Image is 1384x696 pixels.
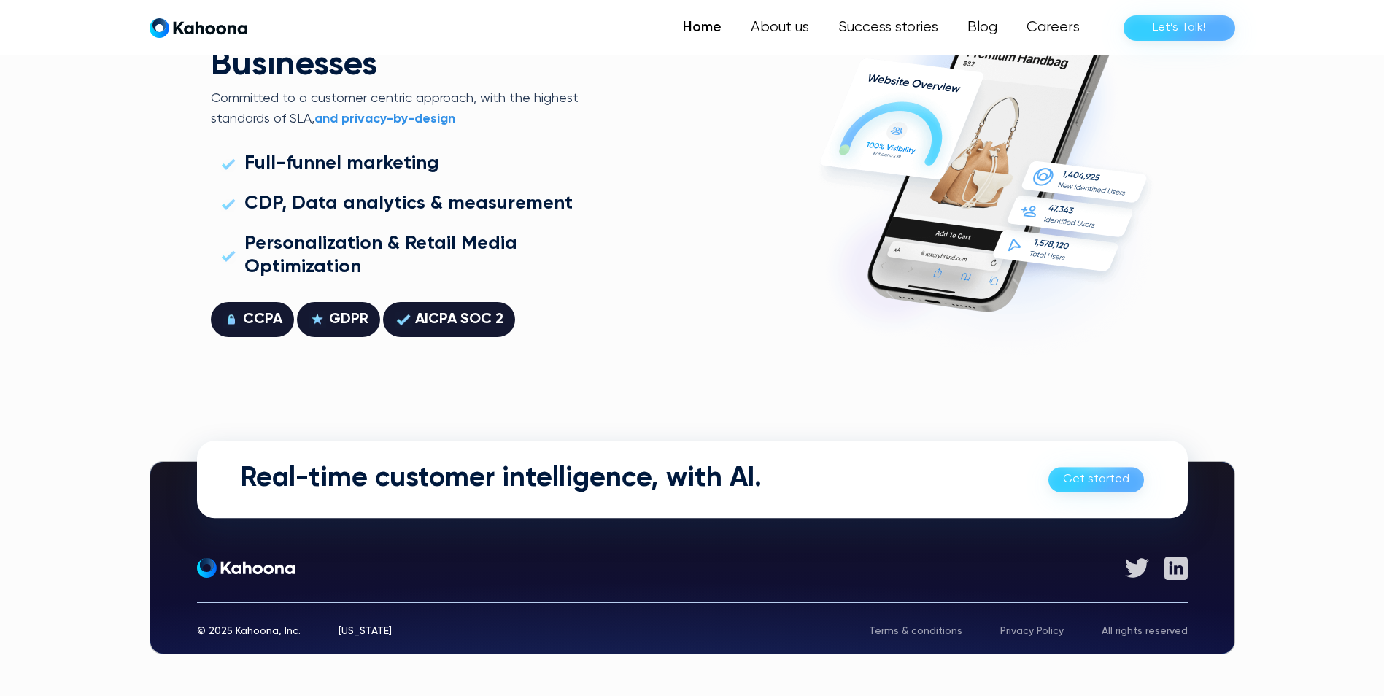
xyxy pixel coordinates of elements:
a: Careers [1012,13,1094,42]
a: Blog [953,13,1012,42]
a: Get started [1048,467,1144,492]
a: Home [668,13,736,42]
a: About us [736,13,824,42]
a: home [150,18,247,39]
a: Success stories [824,13,953,42]
div: CDP, Data analytics & measurement [244,193,573,215]
h2: Real-time customer intelligence, with AI. [241,463,762,496]
div: AICPA SOC 2 [415,308,503,331]
p: Committed to a customer centric approach, with the highest standards of SLA, [211,89,582,129]
div: CCPA [243,308,282,331]
div: All rights reserved [1102,626,1188,636]
div: © 2025 Kahoona, Inc. [197,626,301,636]
div: GDPR [329,308,368,331]
div: Personalization & Retail Media Optimization [244,233,573,278]
div: [US_STATE] [339,626,392,636]
div: Full-funnel marketing [244,152,439,175]
strong: and privacy-by-design [314,112,455,125]
a: Let’s Talk! [1124,15,1235,41]
a: Privacy Policy [1000,626,1064,636]
div: Let’s Talk! [1153,16,1206,39]
a: Terms & conditions [869,626,962,636]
